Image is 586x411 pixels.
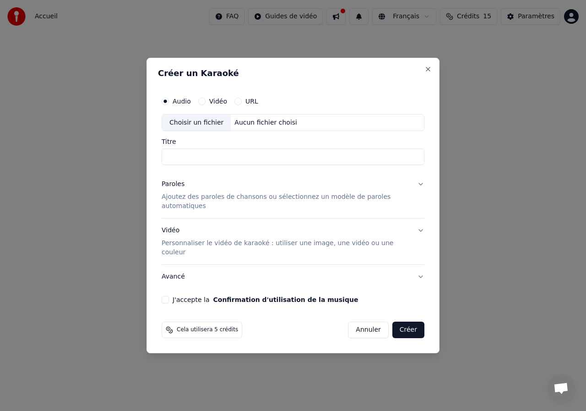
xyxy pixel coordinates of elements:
[162,115,231,131] div: Choisir un fichier
[209,98,227,104] label: Vidéo
[177,326,238,334] span: Cela utilisera 5 crédits
[231,118,301,127] div: Aucun fichier choisi
[348,322,388,338] button: Annuler
[162,180,184,189] div: Paroles
[162,239,410,257] p: Personnaliser le vidéo de karaoké : utiliser une image, une vidéo ou une couleur
[162,193,410,211] p: Ajoutez des paroles de chansons ou sélectionnez un modèle de paroles automatiques
[173,98,191,104] label: Audio
[173,296,358,303] label: J'accepte la
[162,226,410,258] div: Vidéo
[162,219,424,265] button: VidéoPersonnaliser le vidéo de karaoké : utiliser une image, une vidéo ou une couleur
[162,173,424,219] button: ParolesAjoutez des paroles de chansons ou sélectionnez un modèle de paroles automatiques
[213,296,358,303] button: J'accepte la
[245,98,258,104] label: URL
[392,322,424,338] button: Créer
[158,69,428,77] h2: Créer un Karaoké
[162,265,424,289] button: Avancé
[162,139,424,145] label: Titre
